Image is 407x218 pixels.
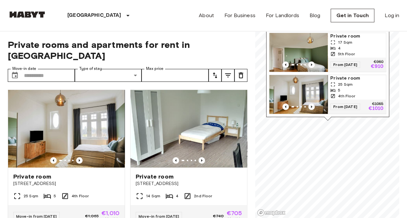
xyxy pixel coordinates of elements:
[331,9,374,22] a: Get in Touch
[368,106,383,111] p: €1010
[266,3,389,121] div: Map marker
[370,64,383,69] p: €910
[67,12,121,19] p: [GEOGRAPHIC_DATA]
[136,173,174,180] span: Private room
[209,69,221,82] button: tune
[338,51,355,57] span: 5th Floor
[269,33,386,72] a: Marketing picture of unit DE-03-001-003-04HFPrevious imagePrevious imagePrivate room17 Sqm45th Fl...
[136,180,242,187] span: [STREET_ADDRESS]
[282,61,289,68] button: Previous image
[330,61,360,68] span: From [DATE]
[176,193,178,199] span: 4
[199,12,214,19] a: About
[338,82,353,87] span: 25 Sqm
[385,12,399,19] a: Log in
[338,93,355,99] span: 4th Floor
[13,173,51,180] span: Private room
[282,104,289,110] button: Previous image
[308,61,315,68] button: Previous image
[54,193,56,199] span: 5
[308,104,315,110] button: Previous image
[194,193,212,199] span: 2nd Floor
[130,90,247,168] img: Marketing picture of unit DE-03-015-02M
[8,11,47,18] img: Habyt
[8,39,247,61] span: Private rooms and apartments for rent in [GEOGRAPHIC_DATA]
[101,210,119,216] span: €1,010
[330,75,383,82] span: Private room
[146,193,160,199] span: 14 Sqm
[330,104,360,110] span: From [DATE]
[50,157,57,164] button: Previous image
[76,157,83,164] button: Previous image
[173,157,179,164] button: Previous image
[12,66,36,71] label: Move-in date
[374,60,383,64] p: €960
[79,66,102,71] label: Type of stay
[72,193,89,199] span: 4th Floor
[269,75,386,114] a: Marketing picture of unit DE-03-001-002-01HFPrevious imagePrevious imagePrivate room25 Sqm54th Fl...
[8,69,21,82] button: Choose date
[338,39,352,45] span: 17 Sqm
[338,45,341,51] span: 4
[221,69,234,82] button: tune
[234,69,247,82] button: tune
[8,90,125,168] img: Marketing picture of unit DE-03-001-002-01HF
[24,193,38,199] span: 25 Sqm
[269,75,328,114] img: Marketing picture of unit DE-03-001-002-01HF
[257,209,286,216] a: Mapbox logo
[13,180,119,187] span: [STREET_ADDRESS]
[310,12,321,19] a: Blog
[146,66,164,71] label: Max price
[266,12,299,19] a: For Landlords
[330,33,383,39] span: Private room
[338,87,340,93] span: 5
[372,102,383,106] p: €1065
[226,210,242,216] span: €705
[224,12,255,19] a: For Business
[198,157,205,164] button: Previous image
[269,33,328,72] img: Marketing picture of unit DE-03-001-003-04HF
